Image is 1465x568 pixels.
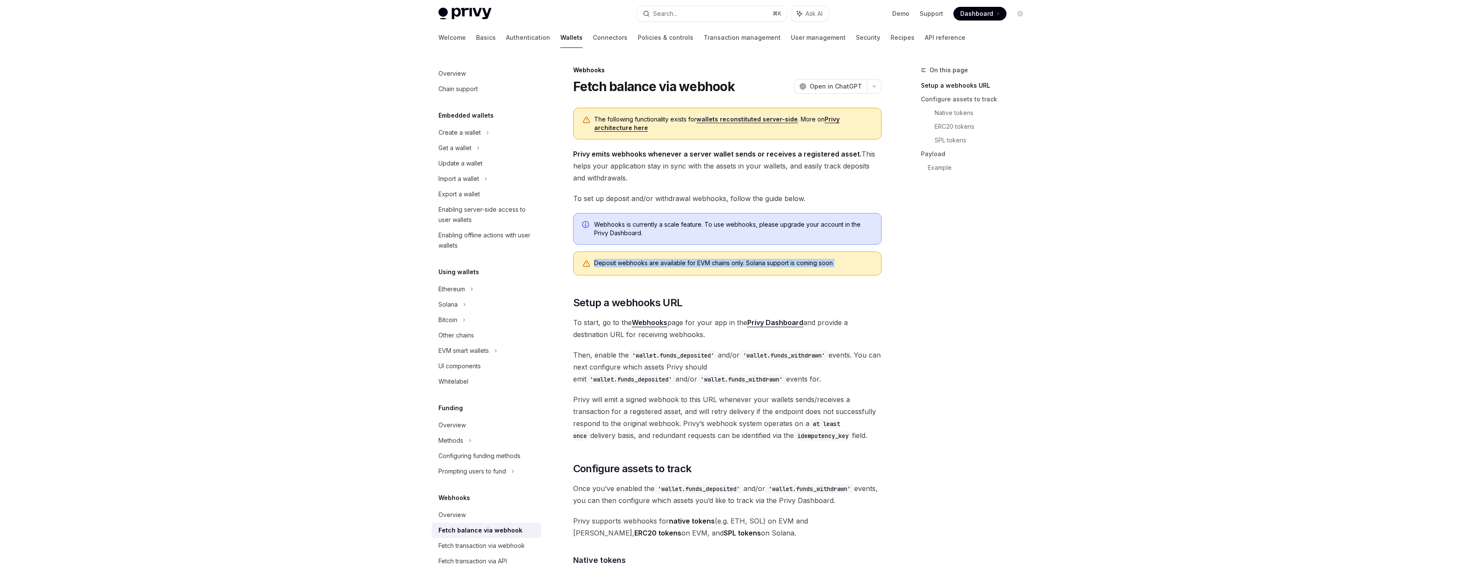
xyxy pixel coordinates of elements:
[438,84,478,94] div: Chain support
[929,65,968,75] span: On this page
[438,435,463,446] div: Methods
[438,315,457,325] div: Bitcoin
[438,204,536,225] div: Enabling server-side access to user wallets
[747,318,803,327] a: Privy Dashboard
[791,6,829,21] button: Ask AI
[582,260,591,268] svg: Warning
[935,120,1034,133] a: ERC20 tokens
[582,116,591,124] svg: Warning
[432,374,541,389] a: Whitelabel
[638,27,693,48] a: Policies & controls
[432,228,541,253] a: Enabling offline actions with user wallets
[438,189,480,199] div: Export a wallet
[582,221,591,230] svg: Info
[476,27,496,48] a: Basics
[432,523,541,538] a: Fetch balance via webhook
[438,420,466,430] div: Overview
[573,192,882,204] span: To set up deposit and/or withdrawal webhooks, follow the guide below.
[594,115,873,132] span: The following functionality exists for . More on
[573,296,683,310] span: Setup a webhooks URL
[696,115,798,123] a: wallets reconstituted server-side
[573,462,692,476] span: Configure assets to track
[629,351,718,360] code: 'wallet.funds_deposited'
[920,9,943,18] a: Support
[593,27,627,48] a: Connectors
[438,230,536,251] div: Enabling offline actions with user wallets
[438,158,482,169] div: Update a wallet
[805,9,823,18] span: Ask AI
[438,8,491,20] img: light logo
[891,27,915,48] a: Recipes
[438,466,506,476] div: Prompting users to fund
[921,147,1034,161] a: Payload
[438,556,507,566] div: Fetch transaction via API
[586,375,675,384] code: 'wallet.funds_deposited'
[438,541,525,551] div: Fetch transaction via webhook
[953,7,1006,21] a: Dashboard
[432,417,541,433] a: Overview
[432,538,541,553] a: Fetch transaction via webhook
[438,330,474,340] div: Other chains
[438,493,470,503] h5: Webhooks
[810,82,862,91] span: Open in ChatGPT
[921,92,1034,106] a: Configure assets to track
[506,27,550,48] a: Authentication
[573,515,882,539] span: Privy supports webhooks for (e.g. ETH, SOL) on EVM and [PERSON_NAME], on EVM, and on Solana.
[573,79,735,94] h1: Fetch balance via webhook
[697,375,786,384] code: 'wallet.funds_withdrawn'
[438,127,481,138] div: Create a wallet
[772,10,781,17] span: ⌘ K
[438,174,479,184] div: Import a wallet
[594,220,873,237] span: Webhooks is currently a scale feature. To use webhooks, please upgrade your account in the Privy ...
[921,79,1034,92] a: Setup a webhooks URL
[634,529,681,537] strong: ERC20 tokens
[438,267,479,277] h5: Using wallets
[432,156,541,171] a: Update a wallet
[432,202,541,228] a: Enabling server-side access to user wallets
[438,403,463,413] h5: Funding
[560,27,583,48] a: Wallets
[438,510,466,520] div: Overview
[573,393,882,441] span: Privy will emit a signed webhook to this URL whenever your wallets sends/receives a transaction f...
[432,448,541,464] a: Configuring funding methods
[438,27,466,48] a: Welcome
[432,328,541,343] a: Other chains
[765,484,854,494] code: 'wallet.funds_withdrawn'
[594,259,873,268] div: Deposit webhooks are available for EVM chains only. Solana support is coming soon
[438,110,494,121] h5: Embedded wallets
[960,9,993,18] span: Dashboard
[438,361,481,371] div: UI components
[438,451,521,461] div: Configuring funding methods
[573,349,882,385] span: Then, enable the and/or events. You can next configure which assets Privy should emit and/or even...
[669,517,715,525] strong: native tokens
[791,27,846,48] a: User management
[724,529,761,537] strong: SPL tokens
[794,79,867,94] button: Open in ChatGPT
[928,161,1034,175] a: Example
[432,358,541,374] a: UI components
[573,150,861,158] strong: Privy emits webhooks whenever a server wallet sends or receives a registered asset.
[740,351,829,360] code: 'wallet.funds_withdrawn'
[632,318,667,327] a: Webhooks
[573,317,882,340] span: To start, go to the page for your app in the and provide a destination URL for receiving webhooks.
[935,106,1034,120] a: Native tokens
[794,431,852,441] code: idempotency_key
[637,6,787,21] button: Search...⌘K
[653,9,677,19] div: Search...
[1013,7,1027,21] button: Toggle dark mode
[432,186,541,202] a: Export a wallet
[573,66,882,74] div: Webhooks
[438,143,471,153] div: Get a wallet
[856,27,880,48] a: Security
[573,554,626,566] span: Native tokens
[438,68,466,79] div: Overview
[432,66,541,81] a: Overview
[438,376,468,387] div: Whitelabel
[573,148,882,184] span: This helps your application stay in sync with the assets in your wallets, and easily track deposi...
[704,27,781,48] a: Transaction management
[438,299,458,310] div: Solana
[654,484,743,494] code: 'wallet.funds_deposited'
[935,133,1034,147] a: SPL tokens
[573,482,882,506] span: Once you’ve enabled the and/or events, you can then configure which assets you’d like to track vi...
